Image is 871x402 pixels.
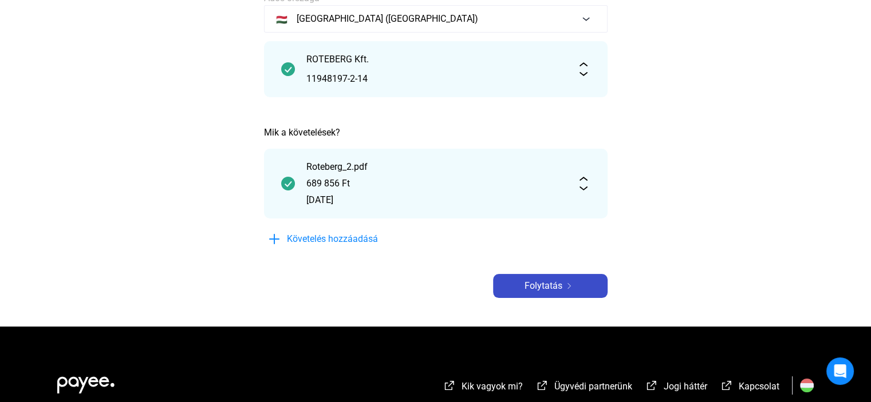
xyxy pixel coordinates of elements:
button: 🇭🇺[GEOGRAPHIC_DATA] ([GEOGRAPHIC_DATA]) [264,5,608,33]
font: Folytatás [525,280,562,291]
font: Jogi háttér [664,381,707,392]
font: 🇭🇺 [276,14,287,25]
img: kibontás [577,62,590,76]
font: 11948197-2-14 [306,73,368,84]
font: Kik vagyok mi? [462,381,523,392]
img: kibontás [577,177,590,190]
font: Mik a követelések? [264,127,340,138]
img: jobbra nyíl-fehér [562,283,576,289]
font: Követelés hozzáadásá [287,233,378,244]
font: [GEOGRAPHIC_DATA] ([GEOGRAPHIC_DATA]) [297,13,478,24]
font: Roteberg_2.pdf [306,161,368,172]
img: külső-link-fehér [645,380,659,391]
img: white-payee-white-dot.svg [57,370,115,393]
a: külső-link-fehérJogi háttér [645,383,707,393]
font: Ügyvédi partnerünk [554,381,632,392]
font: [DATE] [306,194,333,205]
a: külső-link-fehérÜgyvédi partnerünk [535,383,632,393]
a: külső-link-fehérKapcsolat [720,383,779,393]
button: pluszkékKövetelés hozzáadásá [264,227,436,251]
img: pluszkék [267,232,281,246]
div: Intercom Messenger megnyitása [826,357,854,385]
img: külső-link-fehér [535,380,549,391]
font: Kapcsolat [739,381,779,392]
button: Folytatásjobbra nyíl-fehér [493,274,608,298]
img: pipa-sötétebb-zöld-kör [281,177,295,190]
a: külső-link-fehérKik vagyok mi? [443,383,523,393]
font: ROTEBERG Kft. [306,54,369,65]
font: 689 856 Ft [306,178,350,189]
img: pipa-sötétebb-zöld-kör [281,62,295,76]
img: külső-link-fehér [443,380,456,391]
img: külső-link-fehér [720,380,734,391]
img: HU.svg [800,379,814,392]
